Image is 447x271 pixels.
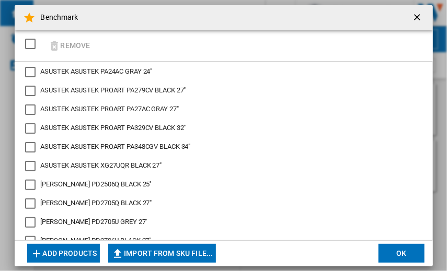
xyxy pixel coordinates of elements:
[41,143,191,150] span: ASUSTEK ASUSTEK PROART PA348CGV BLACK 34"
[25,180,414,190] md-checkbox: BENQ PD2506Q BLACK 25''
[25,198,414,209] md-checkbox: BENQ PD2705Q BLACK 27"
[45,33,94,58] button: Remove
[27,244,100,263] button: Add products
[25,217,414,228] md-checkbox: BENQ PD2705U GREY 27''
[41,180,152,188] span: [PERSON_NAME] PD2506Q BLACK 25''
[25,161,414,171] md-checkbox: ASUSTEK XG27UQR BLACK 27"
[108,244,216,263] button: Import from SKU file...
[25,86,414,96] md-checkbox: ASUSTEK PROART PA279CV BLACK 27"
[25,36,41,53] md-checkbox: SELECTIONS.EDITION_POPUP.SELECT_DESELECT
[41,86,186,94] span: ASUSTEK ASUSTEK PROART PA279CV BLACK 27"
[408,7,429,28] button: getI18NText('BUTTONS.CLOSE_DIALOG')
[25,236,414,246] md-checkbox: BENQ PD2706U BLACK 27"
[41,124,186,132] span: ASUSTEK ASUSTEK PROART PA329CV BLACK 32"
[412,12,425,25] ng-md-icon: getI18NText('BUTTONS.CLOSE_DIALOG')
[25,67,414,77] md-checkbox: ASUSTEK PA24AC GRAY 24"
[41,237,152,244] span: [PERSON_NAME] PD2706U BLACK 27"
[41,161,162,169] span: ASUSTEK ASUSTEK XG27UQR BLACK 27"
[36,13,78,23] h4: Benchmark
[41,218,147,226] span: [PERSON_NAME] PD2705U GREY 27''
[41,105,179,113] span: ASUSTEK ASUSTEK PROART PA27AC GRAY 27"
[25,104,414,115] md-checkbox: ASUSTEK PROART PA27AC GRAY 27"
[41,199,152,207] span: [PERSON_NAME] PD2705Q BLACK 27"
[41,67,153,75] span: ASUSTEK ASUSTEK PA24AC GRAY 24"
[25,142,414,152] md-checkbox: ASUSTEK PROART PA348CGV BLACK 34"
[25,123,414,134] md-checkbox: ASUSTEK PROART PA329CV BLACK 32"
[379,244,425,263] button: OK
